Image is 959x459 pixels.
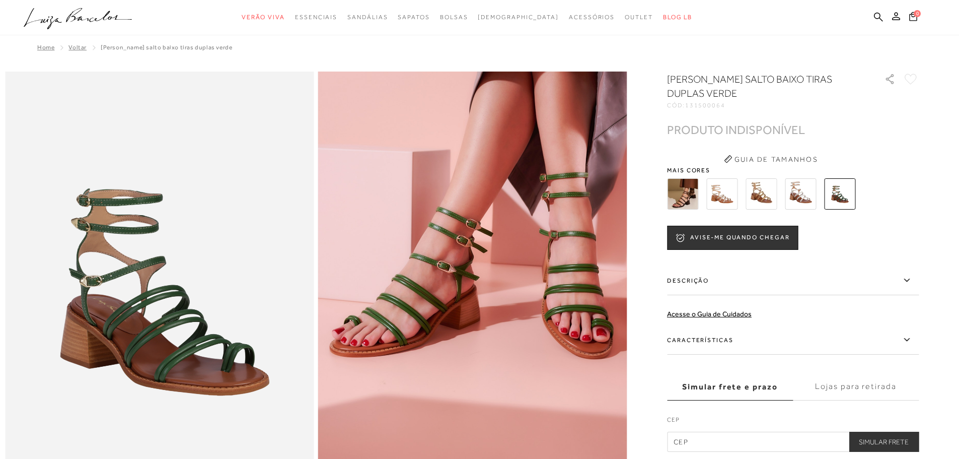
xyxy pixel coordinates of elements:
a: categoryNavScreenReaderText [625,8,653,27]
span: Verão Viva [242,14,285,21]
a: categoryNavScreenReaderText [569,8,615,27]
span: Sapatos [398,14,429,21]
span: Outlet [625,14,653,21]
img: Sandália salto baixo tiras duplas verde [824,178,855,210]
a: BLOG LB [663,8,692,27]
button: Simular Frete [849,432,919,452]
span: BLOG LB [663,14,692,21]
label: CEP [667,415,919,429]
label: Descrição [667,266,919,295]
label: Simular frete e prazo [667,373,793,401]
span: [PERSON_NAME] salto baixo tiras duplas verde [101,44,232,51]
div: PRODUTO INDISPONÍVEL [667,124,805,135]
span: Mais cores [667,167,919,173]
input: CEP [667,432,919,452]
span: Bolsas [440,14,468,21]
span: Sandálias [347,14,388,21]
button: 0 [906,11,920,25]
img: SANDÁLIA DE TIRAS METALIZADA DOURADO COM SALTO BLOCO [706,178,737,210]
label: Lojas para retirada [793,373,919,401]
a: categoryNavScreenReaderText [242,8,285,27]
button: Guia de Tamanhos [720,151,821,167]
span: 131500064 [685,102,725,109]
a: categoryNavScreenReaderText [347,8,388,27]
a: Home [37,44,54,51]
button: AVISE-ME QUANDO CHEGAR [667,226,798,250]
a: Acesse o Guia de Cuidados [667,310,752,318]
span: Essenciais [295,14,337,21]
img: SANDÁLIA DE TIRAS EM COURO CAFÉ COM SALTO BLOCO [667,178,698,210]
a: categoryNavScreenReaderText [440,8,468,27]
span: Acessórios [569,14,615,21]
span: [DEMOGRAPHIC_DATA] [478,14,559,21]
div: CÓD: [667,102,868,108]
img: Sandália salto baixo tiras duplas off white [785,178,816,210]
span: 0 [914,10,921,17]
h1: [PERSON_NAME] salto baixo tiras duplas verde [667,72,856,100]
a: noSubCategoriesText [478,8,559,27]
label: Características [667,325,919,355]
img: Sandália salto baixo tiras duplas dourada [746,178,777,210]
a: Voltar [68,44,87,51]
a: categoryNavScreenReaderText [295,8,337,27]
a: categoryNavScreenReaderText [398,8,429,27]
